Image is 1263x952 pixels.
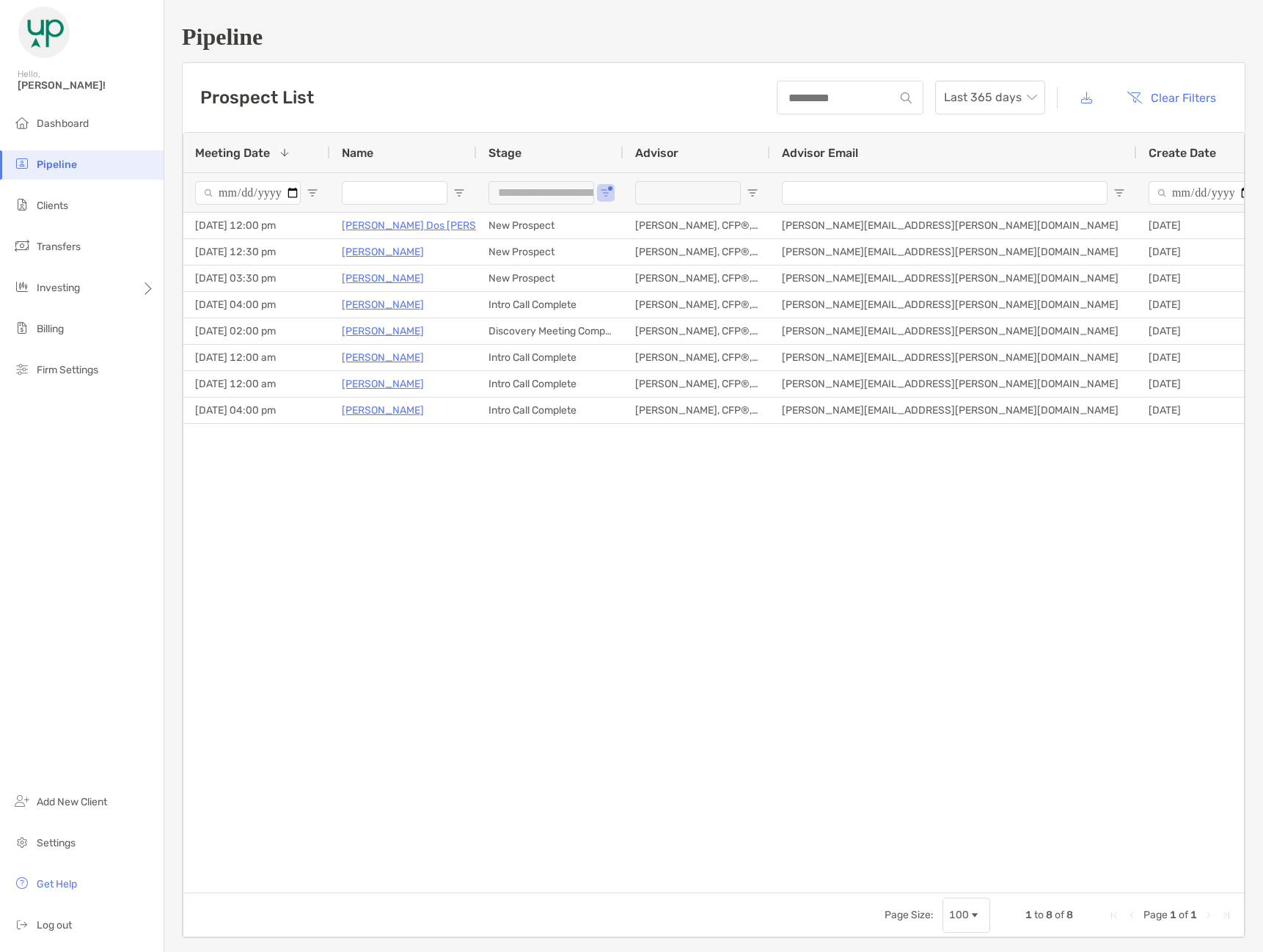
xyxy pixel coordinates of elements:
span: Add New Client [37,796,107,808]
a: [PERSON_NAME] [342,348,424,367]
div: Page Size: [885,909,934,921]
img: input icon [901,92,912,103]
span: 8 [1066,909,1073,921]
div: Next Page [1203,909,1215,921]
span: Name [342,146,373,160]
div: 100 [949,909,969,921]
div: Discovery Meeting Complete [477,318,623,344]
input: Name Filter Input [342,181,447,205]
div: Intro Call Complete [477,371,623,397]
div: [DATE] 12:30 pm [183,239,330,265]
span: Create Date [1149,146,1216,160]
img: clients icon [13,196,31,213]
img: Zoe Logo [18,6,70,59]
img: pipeline icon [13,155,31,172]
a: [PERSON_NAME] [342,322,424,340]
button: Clear Filters [1116,81,1227,114]
div: [PERSON_NAME], CFP®, MSF [623,398,770,423]
span: Settings [37,837,76,849]
span: of [1179,909,1188,921]
div: Page Size [942,898,990,933]
div: [PERSON_NAME][EMAIL_ADDRESS][PERSON_NAME][DOMAIN_NAME] [770,345,1137,370]
a: [PERSON_NAME] Dos [PERSON_NAME] [342,216,529,235]
button: Open Filter Menu [600,187,612,199]
span: 8 [1046,909,1052,921]
span: of [1055,909,1064,921]
a: [PERSON_NAME] [342,401,424,420]
button: Open Filter Menu [307,187,318,199]
div: Intro Call Complete [477,292,623,318]
div: New Prospect [477,213,623,238]
div: Previous Page [1126,909,1138,921]
span: Advisor [635,146,678,160]
button: Open Filter Menu [453,187,465,199]
div: [PERSON_NAME][EMAIL_ADDRESS][PERSON_NAME][DOMAIN_NAME] [770,371,1137,397]
span: Transfers [37,241,81,253]
div: [DATE] 04:00 pm [183,398,330,423]
div: [PERSON_NAME], CFP®, MSF [623,371,770,397]
input: Create Date Filter Input [1149,181,1254,205]
a: [PERSON_NAME] [342,296,424,314]
div: [PERSON_NAME], CFP®, MSF [623,213,770,238]
span: Log out [37,919,72,931]
span: Pipeline [37,158,77,171]
img: transfers icon [13,237,31,255]
div: Intro Call Complete [477,398,623,423]
div: [PERSON_NAME][EMAIL_ADDRESS][PERSON_NAME][DOMAIN_NAME] [770,266,1137,291]
div: [DATE] 12:00 am [183,345,330,370]
div: First Page [1108,909,1120,921]
div: [DATE] 12:00 am [183,371,330,397]
span: 1 [1190,909,1197,921]
img: get-help icon [13,874,31,892]
div: [PERSON_NAME][EMAIL_ADDRESS][PERSON_NAME][DOMAIN_NAME] [770,213,1137,238]
span: Dashboard [37,117,89,130]
img: investing icon [13,278,31,296]
div: Intro Call Complete [477,345,623,370]
div: [PERSON_NAME], CFP®, MSF [623,239,770,265]
div: New Prospect [477,266,623,291]
span: 1 [1170,909,1176,921]
input: Meeting Date Filter Input [195,181,301,205]
span: Meeting Date [195,146,270,160]
span: Last 365 days [944,81,1036,114]
div: [PERSON_NAME][EMAIL_ADDRESS][PERSON_NAME][DOMAIN_NAME] [770,292,1137,318]
img: firm-settings icon [13,360,31,378]
img: dashboard icon [13,114,31,131]
div: [PERSON_NAME], CFP®, MSF [623,318,770,344]
div: [PERSON_NAME][EMAIL_ADDRESS][PERSON_NAME][DOMAIN_NAME] [770,398,1137,423]
h1: Pipeline [182,23,1245,51]
p: [PERSON_NAME] [342,375,424,393]
span: 1 [1025,909,1032,921]
span: Page [1143,909,1168,921]
a: [PERSON_NAME] [342,269,424,288]
img: settings icon [13,833,31,851]
div: [DATE] 04:00 pm [183,292,330,318]
span: to [1034,909,1044,921]
div: [PERSON_NAME][EMAIL_ADDRESS][PERSON_NAME][DOMAIN_NAME] [770,239,1137,265]
span: Billing [37,323,64,335]
div: [PERSON_NAME], CFP®, MSF [623,345,770,370]
div: Last Page [1220,909,1232,921]
div: [PERSON_NAME], CFP®, MSF [623,292,770,318]
span: [PERSON_NAME]! [18,79,155,92]
div: [PERSON_NAME], CFP®, MSF [623,266,770,291]
span: Clients [37,199,68,212]
img: add_new_client icon [13,792,31,810]
div: New Prospect [477,239,623,265]
button: Open Filter Menu [1113,187,1125,199]
button: Open Filter Menu [747,187,758,199]
a: [PERSON_NAME] [342,243,424,261]
span: Get Help [37,878,77,890]
span: Investing [37,282,80,294]
img: logout icon [13,915,31,933]
input: Advisor Email Filter Input [782,181,1108,205]
div: [PERSON_NAME][EMAIL_ADDRESS][PERSON_NAME][DOMAIN_NAME] [770,318,1137,344]
img: billing icon [13,319,31,337]
span: Firm Settings [37,364,98,376]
